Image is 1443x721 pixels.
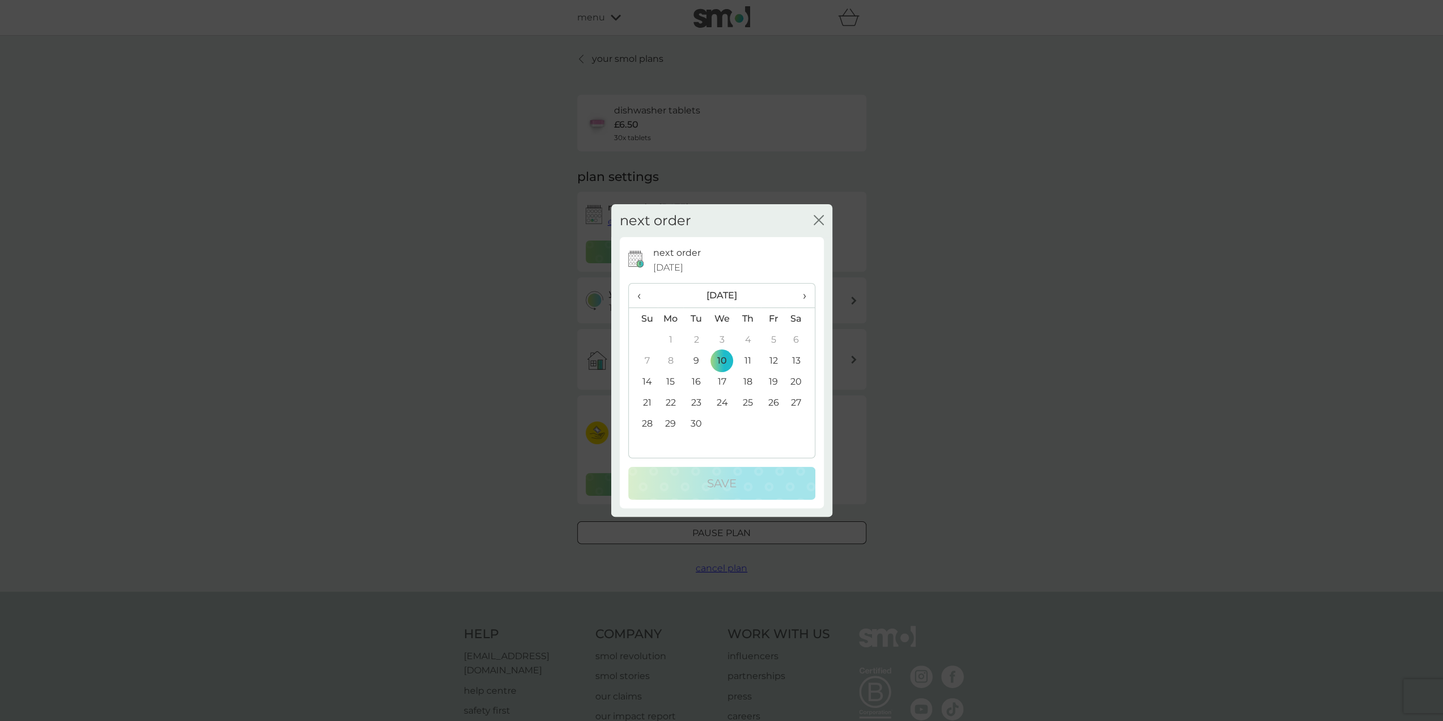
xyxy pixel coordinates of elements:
td: 25 [735,392,760,413]
td: 15 [658,371,684,392]
td: 18 [735,371,760,392]
td: 22 [658,392,684,413]
button: Save [628,467,815,500]
th: Sa [786,308,814,330]
td: 16 [683,371,709,392]
td: 24 [709,392,735,413]
td: 19 [761,371,786,392]
th: Mo [658,308,684,330]
th: Su [629,308,658,330]
td: 1 [658,329,684,350]
th: We [709,308,735,330]
td: 26 [761,392,786,413]
td: 3 [709,329,735,350]
span: › [794,284,806,307]
td: 8 [658,350,684,371]
td: 21 [629,392,658,413]
button: close [814,215,824,227]
td: 7 [629,350,658,371]
p: Save [707,474,737,492]
td: 12 [761,350,786,371]
td: 23 [683,392,709,413]
td: 27 [786,392,814,413]
td: 14 [629,371,658,392]
th: [DATE] [658,284,786,308]
td: 17 [709,371,735,392]
td: 29 [658,413,684,434]
td: 9 [683,350,709,371]
td: 20 [786,371,814,392]
td: 2 [683,329,709,350]
td: 5 [761,329,786,350]
td: 11 [735,350,760,371]
th: Tu [683,308,709,330]
th: Fr [761,308,786,330]
span: [DATE] [653,260,683,275]
span: ‹ [637,284,649,307]
p: next order [653,246,701,260]
td: 30 [683,413,709,434]
th: Th [735,308,760,330]
td: 4 [735,329,760,350]
td: 28 [629,413,658,434]
h2: next order [620,213,691,229]
td: 13 [786,350,814,371]
td: 6 [786,329,814,350]
td: 10 [709,350,735,371]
